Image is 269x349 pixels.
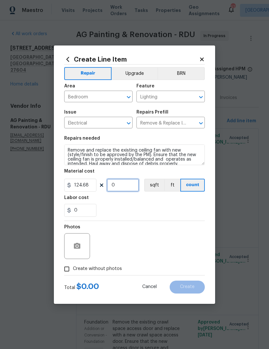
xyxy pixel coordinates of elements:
[196,119,205,128] button: Open
[64,110,76,115] h5: Issue
[142,284,157,289] span: Cancel
[180,284,194,289] span: Create
[64,84,75,88] h5: Area
[73,265,122,272] span: Create without photos
[170,281,205,294] button: Create
[144,179,164,192] button: sqft
[64,56,199,63] h2: Create Line Item
[64,283,99,291] div: Total
[136,110,168,115] h5: Repairs Prefill
[196,93,205,102] button: Open
[157,67,205,80] button: BRN
[124,119,133,128] button: Open
[180,179,205,192] button: count
[112,67,158,80] button: Upgrade
[124,93,133,102] button: Open
[64,169,95,174] h5: Material cost
[132,281,167,294] button: Cancel
[136,84,154,88] h5: Feature
[164,179,180,192] button: ft
[76,283,99,290] span: $ 0.00
[64,67,112,80] button: Repair
[64,145,205,165] textarea: Remove and replace the existing ceiling fan with new (style/finish to be approved by the PM). Ens...
[64,195,89,200] h5: Labor cost
[64,136,100,141] h5: Repairs needed
[64,225,80,229] h5: Photos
